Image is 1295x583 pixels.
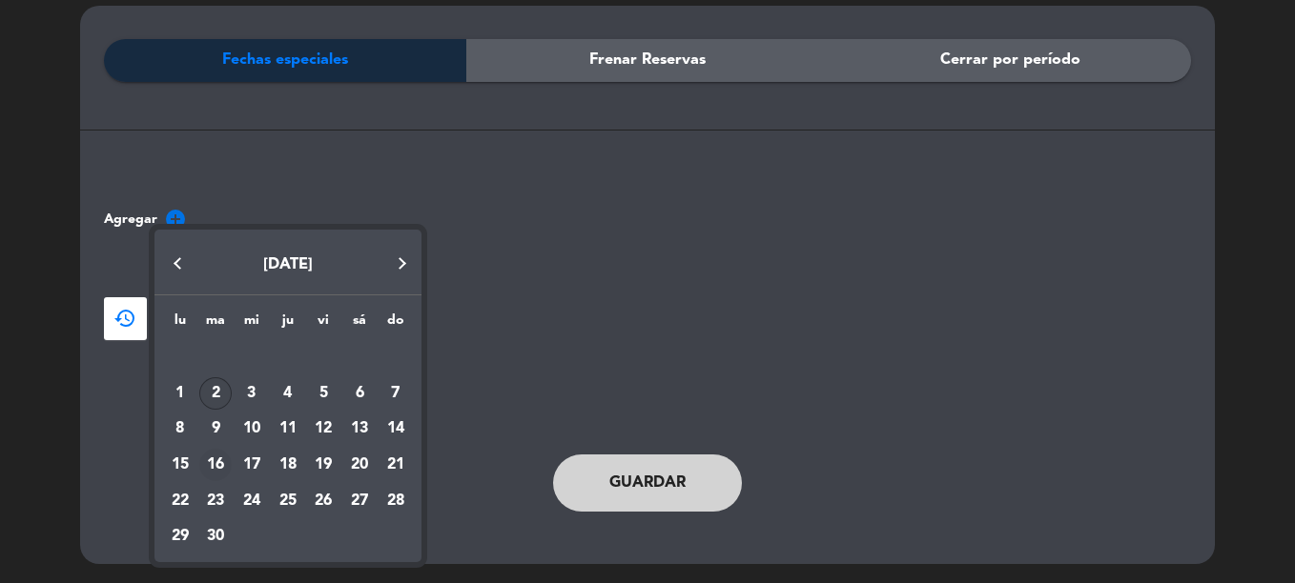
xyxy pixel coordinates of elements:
[380,412,412,445] div: 14
[234,375,270,412] td: 3 de septiembre de 2025
[380,485,412,517] div: 28
[378,310,414,339] th: domingo
[234,310,270,339] th: miércoles
[162,447,198,483] td: 15 de septiembre de 2025
[341,447,378,483] td: 20 de septiembre de 2025
[158,244,196,282] button: Previous month
[197,375,234,412] td: 2 de septiembre de 2025
[307,485,339,517] div: 26
[236,377,268,410] div: 3
[162,339,414,375] td: SEP.
[270,375,306,412] td: 4 de septiembre de 2025
[234,483,270,519] td: 24 de septiembre de 2025
[378,375,414,412] td: 7 de septiembre de 2025
[343,412,376,445] div: 13
[306,447,342,483] td: 19 de septiembre de 2025
[197,519,234,555] td: 30 de septiembre de 2025
[378,447,414,483] td: 21 de septiembre de 2025
[343,449,376,481] div: 20
[158,248,417,282] button: Choose month and year
[270,483,306,519] td: 25 de septiembre de 2025
[162,375,198,412] td: 1 de septiembre de 2025
[341,483,378,519] td: 27 de septiembre de 2025
[199,449,232,481] div: 16
[236,412,268,445] div: 10
[341,310,378,339] th: sábado
[272,449,304,481] div: 18
[343,377,376,410] div: 6
[307,449,339,481] div: 19
[197,412,234,448] td: 9 de septiembre de 2025
[199,412,232,445] div: 9
[383,244,421,282] button: Next month
[162,483,198,519] td: 22 de septiembre de 2025
[306,412,342,448] td: 12 de septiembre de 2025
[162,412,198,448] td: 8 de septiembre de 2025
[307,412,339,445] div: 12
[199,521,232,553] div: 30
[164,521,196,553] div: 29
[164,449,196,481] div: 15
[236,485,268,517] div: 24
[199,377,232,410] div: 2
[197,447,234,483] td: 16 de septiembre de 2025
[164,485,196,517] div: 22
[263,257,313,272] span: [DATE]
[197,483,234,519] td: 23 de septiembre de 2025
[270,412,306,448] td: 11 de septiembre de 2025
[343,485,376,517] div: 27
[272,377,304,410] div: 4
[306,310,342,339] th: viernes
[272,485,304,517] div: 25
[164,377,196,410] div: 1
[234,447,270,483] td: 17 de septiembre de 2025
[236,449,268,481] div: 17
[380,449,412,481] div: 21
[306,375,342,412] td: 5 de septiembre de 2025
[341,412,378,448] td: 13 de septiembre de 2025
[164,412,196,445] div: 8
[380,377,412,410] div: 7
[341,375,378,412] td: 6 de septiembre de 2025
[162,310,198,339] th: lunes
[270,447,306,483] td: 18 de septiembre de 2025
[378,483,414,519] td: 28 de septiembre de 2025
[307,377,339,410] div: 5
[197,310,234,339] th: martes
[162,519,198,555] td: 29 de septiembre de 2025
[378,412,414,448] td: 14 de septiembre de 2025
[199,485,232,517] div: 23
[272,412,304,445] div: 11
[306,483,342,519] td: 26 de septiembre de 2025
[234,412,270,448] td: 10 de septiembre de 2025
[270,310,306,339] th: jueves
